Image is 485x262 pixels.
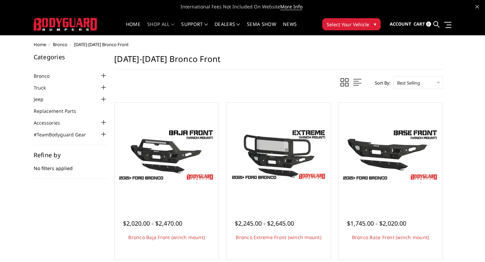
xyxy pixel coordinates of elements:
[347,219,406,227] span: $1,745.00 - $2,020.00
[247,22,276,35] a: SEMA Show
[390,15,411,33] a: Account
[426,22,431,27] span: 0
[390,21,411,27] span: Account
[34,107,85,114] a: Replacement Parts
[340,104,441,205] a: Freedom Series - Bronco Base Front Bumper Bronco Base Front (winch mount)
[181,22,208,35] a: Support
[34,119,68,126] a: Accessories
[34,54,108,60] h5: Categories
[34,152,108,179] div: No filters applied
[114,54,443,69] h1: [DATE]-[DATE] Bronco Front
[34,18,98,30] img: BODYGUARD BUMPERS
[34,131,94,138] a: #TeamBodyguard Gear
[352,234,429,240] a: Bronco Base Front (winch mount)
[34,72,58,79] a: Bronco
[74,41,129,47] span: [DATE]-[DATE] Bronco Front
[215,22,240,35] a: Dealers
[34,41,46,47] a: Home
[280,3,302,10] a: More Info
[228,104,329,205] a: Bronco Extreme Front (winch mount) Bronco Extreme Front (winch mount)
[34,84,54,91] a: Truck
[235,219,294,227] span: $2,245.00 - $2,645.00
[327,21,369,28] span: Select Your Vehicle
[414,21,425,27] span: Cart
[374,21,376,28] span: ▾
[34,152,108,158] h5: Refine by
[123,219,182,227] span: $2,020.00 - $2,470.00
[236,234,321,240] a: Bronco Extreme Front (winch mount)
[128,234,205,240] a: Bronco Baja Front (winch mount)
[147,22,174,35] a: shop all
[34,96,52,103] a: Jeep
[53,41,67,47] a: Bronco
[126,22,140,35] a: Home
[371,78,390,88] label: Sort By:
[116,104,217,205] a: Bodyguard Ford Bronco Bronco Baja Front (winch mount)
[322,18,381,30] button: Select Your Vehicle
[283,22,297,35] a: News
[414,15,431,33] a: Cart 0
